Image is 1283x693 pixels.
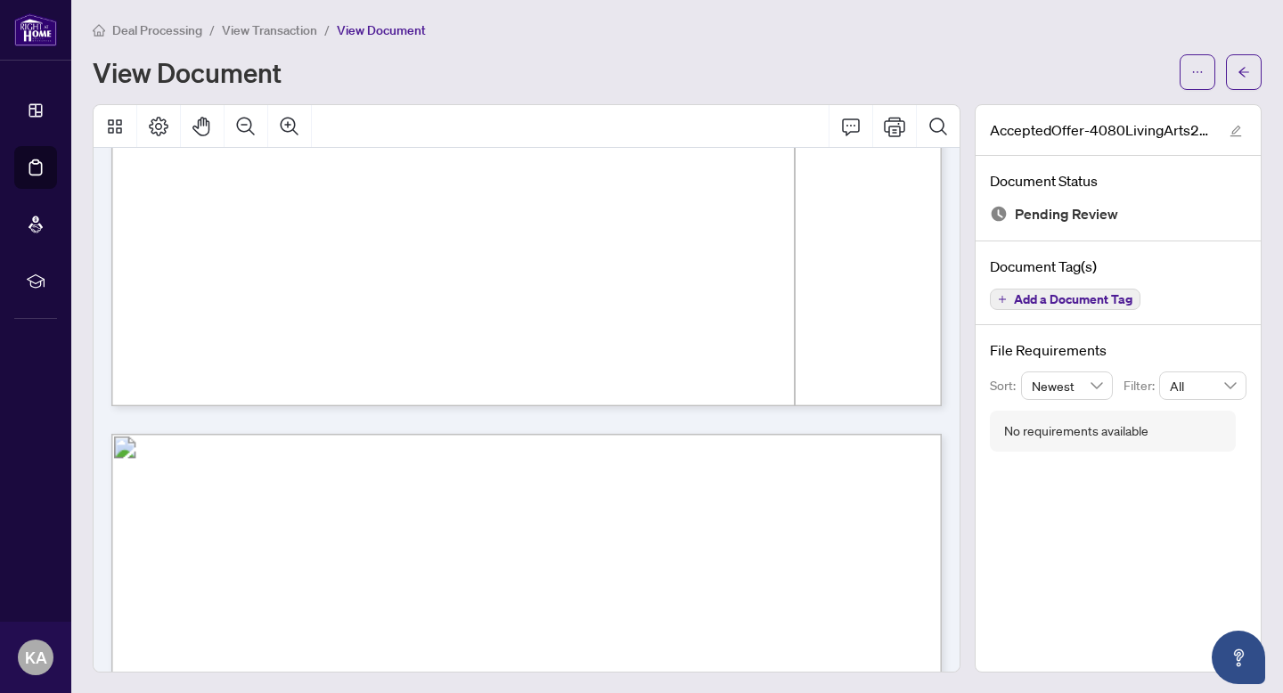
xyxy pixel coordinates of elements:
[998,295,1007,304] span: plus
[990,339,1246,361] h4: File Requirements
[25,645,47,670] span: KA
[93,24,105,37] span: home
[324,20,330,40] li: /
[1212,631,1265,684] button: Open asap
[93,58,282,86] h1: View Document
[337,22,426,38] span: View Document
[1004,421,1148,441] div: No requirements available
[1032,372,1103,399] span: Newest
[990,205,1008,223] img: Document Status
[209,20,215,40] li: /
[1015,202,1118,226] span: Pending Review
[112,22,202,38] span: Deal Processing
[1014,293,1132,306] span: Add a Document Tag
[990,256,1246,277] h4: Document Tag(s)
[1238,66,1250,78] span: arrow-left
[990,289,1140,310] button: Add a Document Tag
[990,170,1246,192] h4: Document Status
[990,376,1021,395] p: Sort:
[1170,372,1236,399] span: All
[1191,66,1204,78] span: ellipsis
[990,119,1213,141] span: AcceptedOffer-4080LivingArts2208_2.pdf
[1124,376,1159,395] p: Filter:
[1230,125,1242,137] span: edit
[222,22,317,38] span: View Transaction
[14,13,57,46] img: logo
